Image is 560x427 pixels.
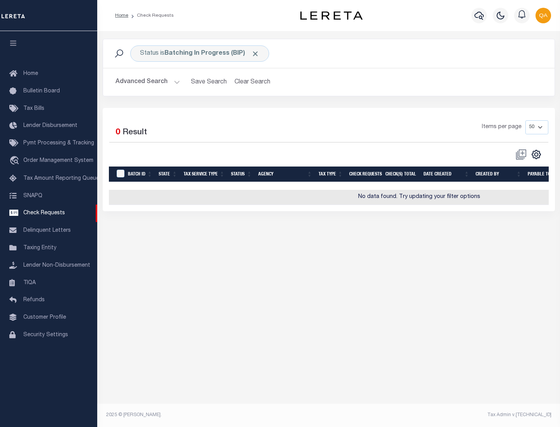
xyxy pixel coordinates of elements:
span: Tax Amount Reporting Queue [23,176,99,181]
span: Items per page [482,123,521,132]
button: Save Search [186,75,231,90]
th: Date Created: activate to sort column ascending [420,167,472,182]
span: Delinquent Letters [23,228,71,233]
span: Lender Disbursement [23,123,77,128]
img: logo-dark.svg [300,11,362,20]
span: Taxing Entity [23,245,56,251]
b: Batching In Progress (BIP) [164,50,259,57]
span: Check Requests [23,210,65,216]
span: Tax Bills [23,106,44,111]
img: svg+xml;base64,PHN2ZyB4bWxucz0iaHR0cDovL3d3dy53My5vcmcvMjAwMC9zdmciIHBvaW50ZXItZXZlbnRzPSJub25lIi... [535,8,551,23]
span: SNAPQ [23,193,42,198]
th: Agency: activate to sort column ascending [255,167,315,182]
th: Created By: activate to sort column ascending [472,167,525,182]
div: 2025 © [PERSON_NAME]. [100,411,329,418]
button: Clear Search [231,75,274,90]
th: Check(s) Total [382,167,420,182]
span: Bulletin Board [23,89,60,94]
span: 0 [115,128,120,137]
span: Home [23,71,38,76]
i: travel_explore [9,156,22,166]
span: Lender Non-Disbursement [23,263,90,268]
th: Check Requests [346,167,382,182]
span: Security Settings [23,332,68,338]
th: Tax Type: activate to sort column ascending [315,167,346,182]
span: Click to Remove [251,50,259,58]
li: Check Requests [128,12,174,19]
th: State: activate to sort column ascending [156,167,180,182]
th: Status: activate to sort column ascending [228,167,255,182]
span: Order Management System [23,158,93,163]
th: Tax Service Type: activate to sort column ascending [180,167,228,182]
a: Home [115,13,128,18]
th: Batch Id: activate to sort column ascending [125,167,156,182]
span: TIQA [23,280,36,285]
div: Tax Admin v.[TECHNICAL_ID] [334,411,551,418]
div: Status is [130,45,269,62]
label: Result [122,127,147,139]
span: Pymt Processing & Tracking [23,141,94,146]
span: Customer Profile [23,315,66,320]
button: Advanced Search [115,75,180,90]
span: Refunds [23,297,45,303]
